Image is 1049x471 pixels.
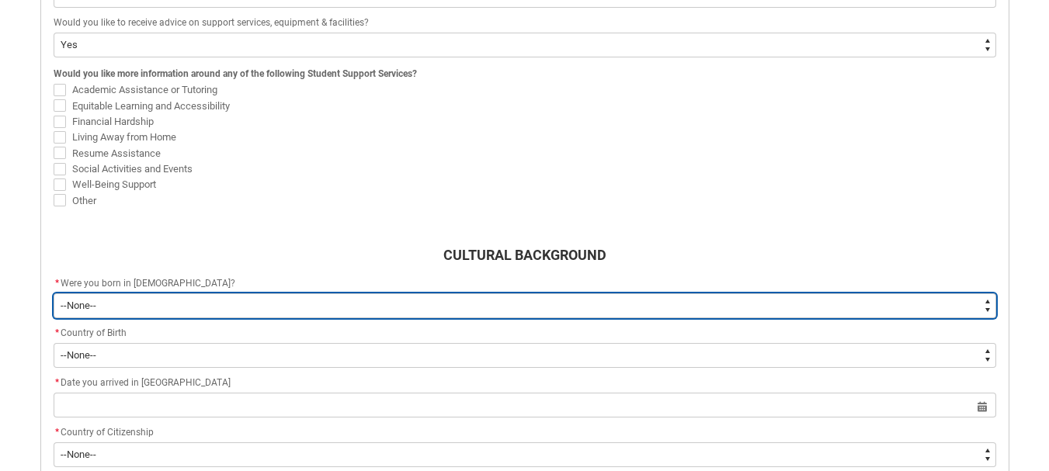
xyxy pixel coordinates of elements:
[61,327,127,338] span: Country of Birth
[61,278,235,289] span: Were you born in [DEMOGRAPHIC_DATA]?
[54,377,231,388] span: Date you arrived in [GEOGRAPHIC_DATA]
[55,377,59,388] abbr: required
[72,116,154,127] span: Financial Hardship
[72,163,193,175] span: Social Activities and Events
[61,427,154,438] span: Country of Citizenship
[72,84,217,95] span: Academic Assistance or Tutoring
[54,17,369,28] span: Would you like to receive advice on support services, equipment & facilities?
[72,178,156,190] span: Well-Being Support
[54,68,417,79] span: Would you like more information around any of the following Student Support Services?
[72,100,230,112] span: Equitable Learning and Accessibility
[55,327,59,338] abbr: required
[72,147,161,159] span: Resume Assistance
[72,131,176,143] span: Living Away from Home
[72,195,96,206] span: Other
[443,247,606,263] b: CULTURAL BACKGROUND
[55,427,59,438] abbr: required
[55,278,59,289] abbr: required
